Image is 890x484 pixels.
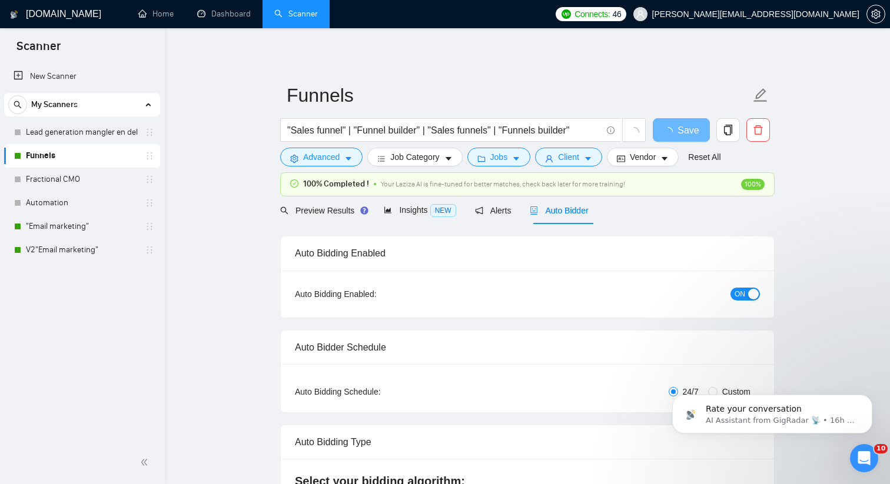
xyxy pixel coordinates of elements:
[287,81,750,110] input: Scanner name...
[584,154,592,163] span: caret-down
[629,127,639,138] span: loading
[716,118,740,142] button: copy
[140,456,152,468] span: double-left
[367,148,462,166] button: barsJob Categorycaret-down
[290,179,298,188] span: check-circle
[475,206,483,215] span: notification
[197,9,251,19] a: dashboardDashboard
[574,8,610,21] span: Connects:
[607,126,615,134] span: info-circle
[866,9,885,19] a: setting
[26,191,138,215] a: Automation
[630,151,656,163] span: Vendor
[558,151,579,163] span: Client
[274,9,318,19] a: searchScanner
[617,154,625,163] span: idcard
[26,238,138,262] a: V2"Email marketing"
[663,127,678,136] span: loading
[295,331,760,364] div: Auto Bidder Schedule
[390,151,439,163] span: Job Category
[444,154,453,163] span: caret-down
[4,65,160,88] li: New Scanner
[303,151,340,163] span: Advanced
[866,5,885,24] button: setting
[26,168,138,191] a: Fractional CMO
[562,9,571,19] img: upwork-logo.png
[9,101,26,109] span: search
[145,198,154,208] span: holder
[145,222,154,231] span: holder
[636,10,645,18] span: user
[7,38,70,62] span: Scanner
[295,236,760,270] div: Auto Bidding Enabled
[14,65,151,88] a: New Scanner
[477,154,486,163] span: folder
[287,123,602,138] input: Search Freelance Jobs...
[381,180,625,188] span: Your Laziza AI is fine-tuned for better matches, check back later for more training!
[280,206,288,215] span: search
[295,288,450,301] div: Auto Bidding Enabled:
[741,179,765,190] span: 100%
[467,148,531,166] button: folderJobscaret-down
[280,206,365,215] span: Preview Results
[303,178,369,191] span: 100% Completed !
[377,154,386,163] span: bars
[530,206,588,215] span: Auto Bidder
[607,148,679,166] button: idcardVendorcaret-down
[678,123,699,138] span: Save
[530,206,538,215] span: robot
[10,5,18,24] img: logo
[145,245,154,255] span: holder
[26,144,138,168] a: Funnels
[26,121,138,144] a: Lead generation mangler en del
[26,215,138,238] a: "Email marketing"
[850,444,878,472] iframe: Intercom live chat
[290,154,298,163] span: setting
[430,204,456,217] span: NEW
[660,154,669,163] span: caret-down
[31,93,78,116] span: My Scanners
[295,425,760,459] div: Auto Bidding Type
[280,148,363,166] button: settingAdvancedcaret-down
[138,9,174,19] a: homeHome
[295,385,450,398] div: Auto Bidding Schedule:
[753,88,768,103] span: edit
[8,95,27,114] button: search
[359,205,370,216] div: Tooltip anchor
[735,288,745,301] span: ON
[384,205,456,215] span: Insights
[145,175,154,184] span: holder
[145,151,154,161] span: holder
[535,148,602,166] button: userClientcaret-down
[475,206,512,215] span: Alerts
[4,93,160,262] li: My Scanners
[717,125,739,135] span: copy
[613,8,622,21] span: 46
[384,206,392,214] span: area-chart
[655,370,890,452] iframe: Intercom notifications message
[874,444,888,453] span: 10
[746,118,770,142] button: delete
[653,118,710,142] button: Save
[344,154,353,163] span: caret-down
[688,151,720,163] a: Reset All
[145,128,154,137] span: holder
[512,154,520,163] span: caret-down
[545,154,553,163] span: user
[747,125,769,135] span: delete
[867,9,885,19] span: setting
[490,151,508,163] span: Jobs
